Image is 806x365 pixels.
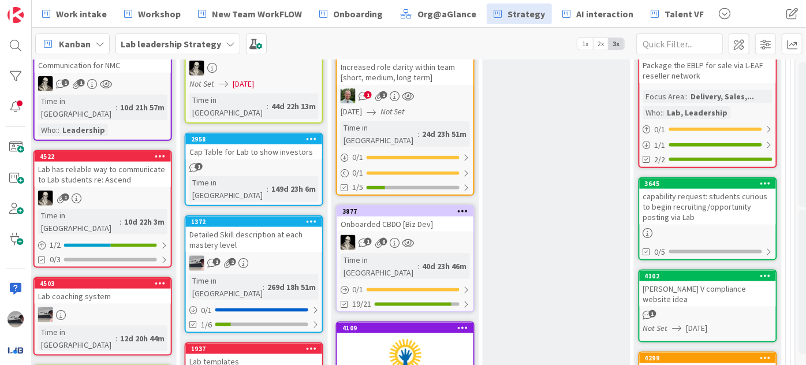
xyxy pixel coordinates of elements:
span: 2 [229,258,236,266]
i: Not Set [380,106,405,117]
img: Visit kanbanzone.com [8,7,24,23]
div: Onboarded CBDO [Biz Dev] [337,217,473,232]
div: Who: [643,106,663,119]
div: WS [35,191,171,206]
a: Communication for NMCWSTime in [GEOGRAPHIC_DATA]:10d 21h 57mWho::Leadership [33,46,172,141]
img: SH [341,88,356,103]
i: Not Set [643,323,668,333]
div: 4522Lab has reliable way to communicate to Lab students re: Ascend [35,151,171,187]
span: 6 [380,238,387,245]
span: : [120,215,121,228]
span: 2/2 [655,154,666,166]
a: Package the EBLP for sale via L-EAF reseller networkFocus Area::Delivery, Sales,...Who::Lab, Lead... [639,46,777,168]
a: Org@aGlance [393,3,483,24]
div: 4299 [640,353,776,363]
img: jB [189,256,204,271]
span: : [418,260,420,273]
span: 1 / 2 [50,239,61,251]
div: Increased role clarity within team [short, medium, long term] [337,59,473,85]
span: : [267,182,268,195]
div: Focus Area: [643,90,686,103]
span: 0 / 1 [352,151,363,163]
span: 1 [364,238,372,245]
div: 0/1 [186,303,322,318]
div: Communication for NMC [35,58,171,73]
span: Org@aGlance [417,7,476,21]
span: 1 [62,193,69,201]
span: : [115,332,117,345]
div: Detailed Skill description at each mastery level [186,227,322,252]
span: Work intake [56,7,107,21]
div: Leadership [59,124,108,136]
div: Lab has reliable way to communicate to Lab students re: Ascend [35,162,171,187]
div: 0/1 [337,282,473,297]
div: jB [35,307,171,322]
span: 0/5 [655,246,666,258]
div: 1/1 [640,138,776,152]
div: 3645capability request: students curious to begin recruiting/opportunity posting via Lab [640,178,776,225]
div: WS [186,61,322,76]
div: Time in [GEOGRAPHIC_DATA] [38,209,120,234]
span: : [663,106,665,119]
div: Time in [GEOGRAPHIC_DATA] [189,176,267,202]
a: Strategy [487,3,552,24]
a: Onboarding [312,3,390,24]
span: New Team WorkFLOW [212,7,302,21]
span: : [418,128,420,140]
span: AI interaction [576,7,633,21]
a: 1372Detailed Skill description at each mastery leveljBTime in [GEOGRAPHIC_DATA]:269d 18h 51m0/11/6 [185,215,323,333]
a: 4522Lab has reliable way to communicate to Lab students re: AscendWSTime in [GEOGRAPHIC_DATA]:10d... [33,150,172,268]
span: 2x [593,38,609,50]
div: 2958 [186,134,322,144]
span: 0/3 [50,254,61,266]
a: Workshop [117,3,188,24]
div: 1372 [186,217,322,227]
div: 12d 20h 44m [117,332,167,345]
div: 4102 [640,271,776,281]
div: Cap Table for Lab to show investors [186,144,322,159]
div: 4109 [342,324,473,332]
span: 1 [77,79,85,87]
a: 3645capability request: students curious to begin recruiting/opportunity posting via Lab0/5 [639,177,777,260]
a: 4102[PERSON_NAME] V compliance website ideaNot Set[DATE] [639,270,777,342]
div: Package the EBLP for sale via L-EAF reseller network [640,47,776,83]
img: jB [8,311,24,327]
span: 1 [195,163,203,170]
span: 1 [649,310,656,318]
span: Talent VF [665,7,704,21]
div: 4522 [40,152,171,161]
img: WS [38,191,53,206]
div: Time in [GEOGRAPHIC_DATA] [38,95,115,120]
span: 0 / 1 [352,284,363,296]
div: capability request: students curious to begin recruiting/opportunity posting via Lab [640,189,776,225]
div: 1937 [191,345,322,353]
div: Delivery, Sales,... [688,90,758,103]
span: [DATE] [233,78,254,90]
span: 19/21 [352,298,371,310]
div: Increased role clarity within team [short, medium, long term] [337,49,473,85]
a: WSNot Set[DATE]Time in [GEOGRAPHIC_DATA]:44d 22h 13m [185,20,323,124]
div: 2958Cap Table for Lab to show investors [186,134,322,159]
img: jB [38,307,53,322]
a: New Team WorkFLOW [191,3,309,24]
span: 1 [62,79,69,87]
a: 2958Cap Table for Lab to show investorsTime in [GEOGRAPHIC_DATA]:149d 23h 6m [185,133,323,206]
span: : [686,90,688,103]
div: 24d 23h 51m [420,128,470,140]
span: : [58,124,59,136]
div: Time in [GEOGRAPHIC_DATA] [38,326,115,351]
div: 0/1 [337,166,473,180]
span: Strategy [508,7,545,21]
div: Time in [GEOGRAPHIC_DATA] [341,254,418,279]
div: 4503 [35,278,171,289]
span: [DATE] [686,322,708,334]
span: 0 / 1 [352,167,363,179]
b: Lab leadership Strategy [121,38,221,50]
span: : [115,101,117,114]
span: 1 [380,91,387,99]
div: 4503 [40,280,171,288]
div: WS [337,235,473,250]
span: 0 / 1 [655,124,666,136]
div: 1372Detailed Skill description at each mastery level [186,217,322,252]
span: 1 [364,91,372,99]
